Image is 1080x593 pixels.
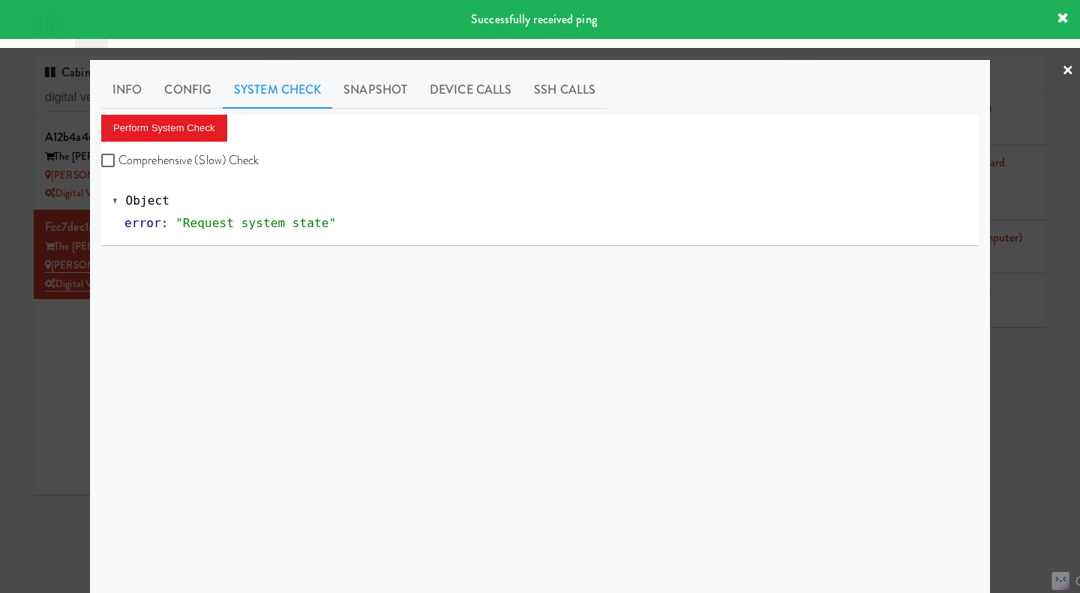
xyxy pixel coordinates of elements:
a: Config [153,71,223,109]
a: Device Calls [418,71,523,109]
span: Successfully received ping [471,10,597,28]
a: SSH Calls [523,71,607,109]
span: : [161,216,169,230]
button: Perform System Check [101,115,227,142]
span: "Request system state" [175,216,336,230]
input: Comprehensive (Slow) Check [101,155,118,167]
a: Info [101,71,153,109]
a: Snapshot [332,71,418,109]
span: Object [126,193,169,208]
a: System Check [223,71,332,109]
span: error [124,216,161,230]
a: × [1062,48,1074,94]
label: Comprehensive (Slow) Check [101,149,259,172]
